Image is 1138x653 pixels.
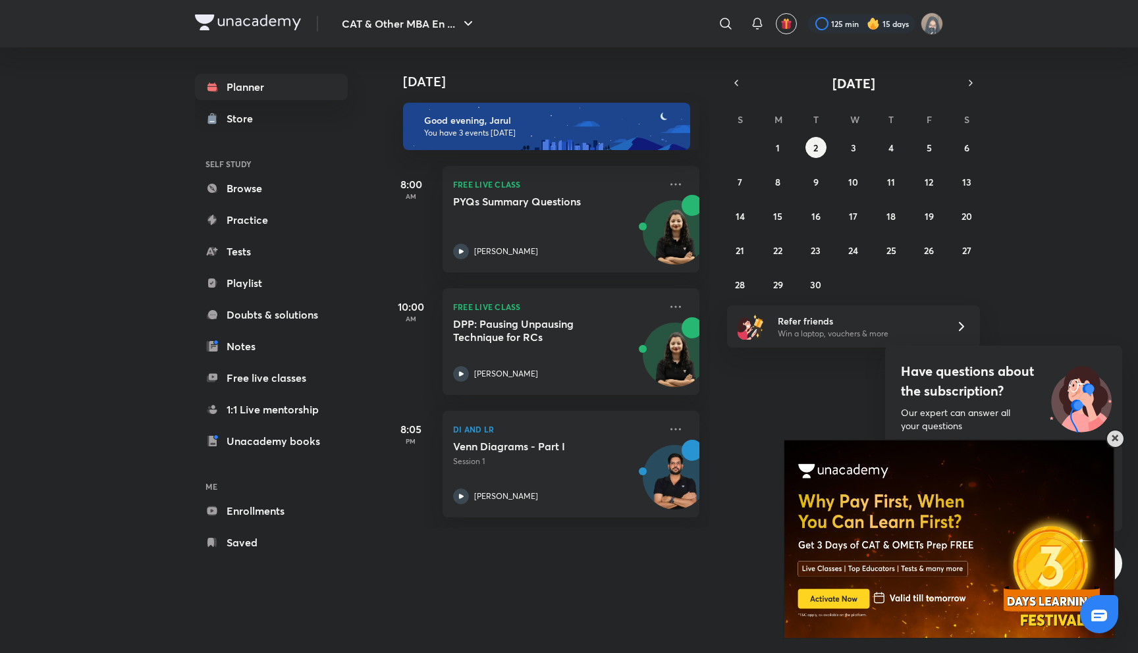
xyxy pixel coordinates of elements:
[867,17,880,30] img: streak
[919,137,940,158] button: September 5, 2025
[881,205,902,226] button: September 18, 2025
[925,210,934,222] abbr: September 19, 2025
[227,111,261,126] div: Store
[832,74,875,92] span: [DATE]
[767,205,788,226] button: September 15, 2025
[925,176,933,188] abbr: September 12, 2025
[735,278,745,291] abbr: September 28, 2025
[195,153,348,175] h6: SELF STUDY
[195,238,348,265] a: Tests
[474,368,538,380] p: [PERSON_NAME]
[643,452,707,515] img: Avatar
[927,113,932,126] abbr: Friday
[453,299,660,315] p: FREE LIVE CLASS
[778,314,940,328] h6: Refer friends
[195,105,348,132] a: Store
[195,175,348,201] a: Browse
[453,440,617,453] h5: Venn Diagrams - Part I
[813,113,819,126] abbr: Tuesday
[730,274,751,295] button: September 28, 2025
[385,315,437,323] p: AM
[767,171,788,192] button: September 8, 2025
[919,171,940,192] button: September 12, 2025
[195,301,348,328] a: Doubts & solutions
[964,142,969,154] abbr: September 6, 2025
[843,137,864,158] button: September 3, 2025
[736,210,745,222] abbr: September 14, 2025
[424,115,678,126] h6: Good evening, Jarul
[643,330,707,393] img: Avatar
[921,13,943,35] img: Jarul Jangid
[813,142,818,154] abbr: September 2, 2025
[843,240,864,261] button: September 24, 2025
[767,240,788,261] button: September 22, 2025
[805,240,826,261] button: September 23, 2025
[805,205,826,226] button: September 16, 2025
[811,244,821,257] abbr: September 23, 2025
[962,176,971,188] abbr: September 13, 2025
[956,205,977,226] button: September 20, 2025
[886,210,896,222] abbr: September 18, 2025
[848,244,858,257] abbr: September 24, 2025
[730,205,751,226] button: September 14, 2025
[385,192,437,200] p: AM
[767,137,788,158] button: September 1, 2025
[888,113,894,126] abbr: Thursday
[850,113,859,126] abbr: Wednesday
[775,176,780,188] abbr: September 8, 2025
[962,210,972,222] abbr: September 20, 2025
[453,456,660,467] p: Session 1
[886,244,896,257] abbr: September 25, 2025
[195,475,348,498] h6: ME
[778,328,940,340] p: Win a laptop, vouchers & more
[848,176,858,188] abbr: September 10, 2025
[888,142,894,154] abbr: September 4, 2025
[805,171,826,192] button: September 9, 2025
[773,210,782,222] abbr: September 15, 2025
[453,317,617,344] h5: DPP: Pausing Unpausing Technique for RCs
[849,210,857,222] abbr: September 17, 2025
[385,299,437,315] h5: 10:00
[195,14,301,30] img: Company Logo
[962,244,971,257] abbr: September 27, 2025
[195,498,348,524] a: Enrollments
[956,137,977,158] button: September 6, 2025
[919,205,940,226] button: September 19, 2025
[927,142,932,154] abbr: September 5, 2025
[195,333,348,359] a: Notes
[738,313,764,340] img: referral
[195,428,348,454] a: Unacademy books
[385,421,437,437] h5: 8:05
[811,210,821,222] abbr: September 16, 2025
[851,142,856,154] abbr: September 3, 2025
[195,14,301,34] a: Company Logo
[738,176,742,188] abbr: September 7, 2025
[403,103,690,150] img: evening
[924,244,934,257] abbr: September 26, 2025
[643,207,707,271] img: Avatar
[956,171,977,192] button: September 13, 2025
[195,207,348,233] a: Practice
[805,274,826,295] button: September 30, 2025
[385,437,437,445] p: PM
[919,240,940,261] button: September 26, 2025
[474,490,538,502] p: [PERSON_NAME]
[730,171,751,192] button: September 7, 2025
[843,205,864,226] button: September 17, 2025
[881,171,902,192] button: September 11, 2025
[964,113,969,126] abbr: Saturday
[195,270,348,296] a: Playlist
[805,137,826,158] button: September 2, 2025
[453,195,617,208] h5: PYQs Summary Questions
[1039,361,1122,432] img: ttu_illustration_new.svg
[730,240,751,261] button: September 21, 2025
[403,74,713,90] h4: [DATE]
[195,365,348,391] a: Free live classes
[780,18,792,30] img: avatar
[424,128,678,138] p: You have 3 events [DATE]
[334,11,484,37] button: CAT & Other MBA En ...
[901,361,1106,401] h4: Have questions about the subscription?
[738,113,743,126] abbr: Sunday
[810,278,821,291] abbr: September 30, 2025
